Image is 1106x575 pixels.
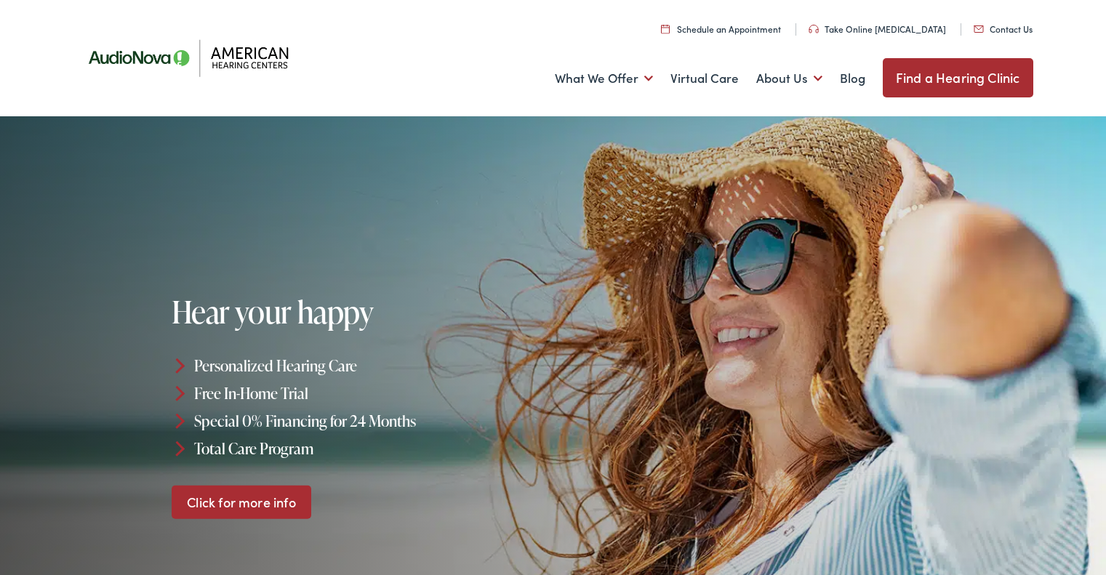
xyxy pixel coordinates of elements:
[172,485,312,519] a: Click for more info
[555,52,653,105] a: What We Offer
[809,23,946,35] a: Take Online [MEDICAL_DATA]
[172,295,558,329] h1: Hear your happy
[756,52,822,105] a: About Us
[670,52,739,105] a: Virtual Care
[883,58,1033,97] a: Find a Hearing Clinic
[809,25,819,33] img: utility icon
[974,23,1033,35] a: Contact Us
[661,24,670,33] img: utility icon
[840,52,865,105] a: Blog
[172,407,558,435] li: Special 0% Financing for 24 Months
[974,25,984,33] img: utility icon
[172,434,558,462] li: Total Care Program
[172,379,558,407] li: Free In-Home Trial
[661,23,781,35] a: Schedule an Appointment
[172,352,558,379] li: Personalized Hearing Care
